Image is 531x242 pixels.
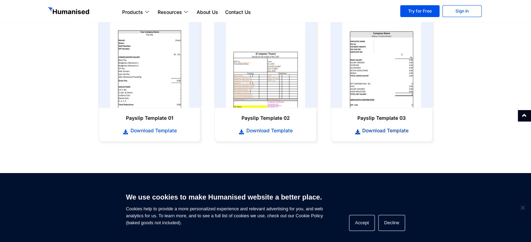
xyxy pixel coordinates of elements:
img: payslip template [342,21,421,108]
img: payslip template [110,21,189,108]
a: Download Template [222,127,309,134]
a: Products [119,8,154,16]
a: Try for Free [400,5,439,17]
h6: We use cookies to make Humanised website a better place. [126,192,323,202]
a: Download Template [338,127,425,134]
button: Decline [378,215,405,231]
a: Contact Us [222,8,254,16]
h6: Payslip Template 02 [222,115,309,122]
a: About Us [193,8,222,16]
img: GetHumanised Logo [48,7,90,16]
button: Accept [349,215,375,231]
span: Download Template [245,127,293,134]
span: Download Template [360,127,409,134]
h6: Payslip Template 03 [338,115,425,122]
a: Sign In [442,5,482,17]
img: payslip template [226,21,305,108]
span: Cookies help to provide a more personalized experience and relevant advertising for you, and web ... [126,189,323,226]
h6: Payslip Template 01 [106,115,193,122]
span: Download Template [128,127,176,134]
span: Decline [519,204,526,211]
a: Resources [154,8,193,16]
a: Download Template [106,127,193,134]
